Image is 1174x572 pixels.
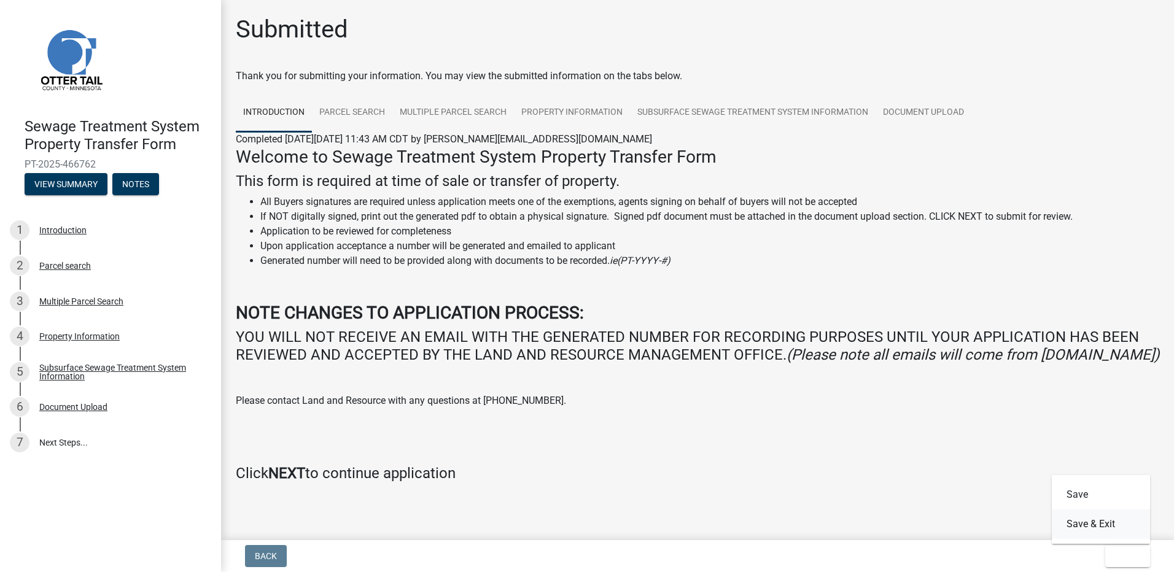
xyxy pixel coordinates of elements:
strong: NEXT [268,465,305,482]
wm-modal-confirm: Summary [25,180,107,190]
div: Subsurface Sewage Treatment System Information [39,363,201,381]
span: Completed [DATE][DATE] 11:43 AM CDT by [PERSON_NAME][EMAIL_ADDRESS][DOMAIN_NAME] [236,133,652,145]
p: Please contact Land and Resource with any questions at [PHONE_NUMBER]. [236,393,1159,408]
a: Parcel search [312,93,392,133]
li: All Buyers signatures are required unless application meets one of the exemptions, agents signing... [260,195,1159,209]
i: (Please note all emails will come from [DOMAIN_NAME]) [787,346,1159,363]
a: Document Upload [876,93,971,133]
span: PT-2025-466762 [25,158,196,170]
span: Back [255,551,277,561]
h1: Submitted [236,15,348,44]
a: Introduction [236,93,312,133]
a: Multiple Parcel Search [392,93,514,133]
div: 7 [10,433,29,452]
div: Property Information [39,332,120,341]
div: Document Upload [39,403,107,411]
div: Exit [1052,475,1150,544]
li: Upon application acceptance a number will be generated and emailed to applicant [260,239,1159,253]
div: Multiple Parcel Search [39,297,123,306]
div: 5 [10,362,29,382]
li: Application to be reviewed for completeness [260,224,1159,239]
h4: YOU WILL NOT RECEIVE AN EMAIL WITH THE GENERATED NUMBER FOR RECORDING PURPOSES UNTIL YOUR APPLICA... [236,328,1159,364]
button: Save & Exit [1052,509,1150,539]
a: Property Information [514,93,630,133]
div: 6 [10,397,29,417]
a: Subsurface Sewage Treatment System Information [630,93,876,133]
h4: Click to continue application [236,465,1159,482]
button: Notes [112,173,159,195]
h4: Sewage Treatment System Property Transfer Form [25,118,211,153]
div: Introduction [39,226,87,234]
h4: This form is required at time of sale or transfer of property. [236,172,1159,190]
button: View Summary [25,173,107,195]
div: 4 [10,327,29,346]
h3: Welcome to Sewage Treatment System Property Transfer Form [236,147,1159,168]
li: Generated number will need to be provided along with documents to be recorded. [260,253,1159,268]
strong: NOTE CHANGES TO APPLICATION PROCESS: [236,303,584,323]
div: 1 [10,220,29,240]
li: If NOT digitally signed, print out the generated pdf to obtain a physical signature. Signed pdf d... [260,209,1159,224]
i: ie(PT-YYYY-#) [610,255,671,266]
button: Back [245,545,287,567]
div: Parcel search [39,261,91,270]
div: 3 [10,292,29,311]
button: Save [1052,480,1150,509]
wm-modal-confirm: Notes [112,180,159,190]
button: Exit [1105,545,1150,567]
img: Otter Tail County, Minnesota [25,13,117,105]
div: Thank you for submitting your information. You may view the submitted information on the tabs below. [236,69,1159,83]
span: Exit [1115,551,1133,561]
div: 2 [10,256,29,276]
